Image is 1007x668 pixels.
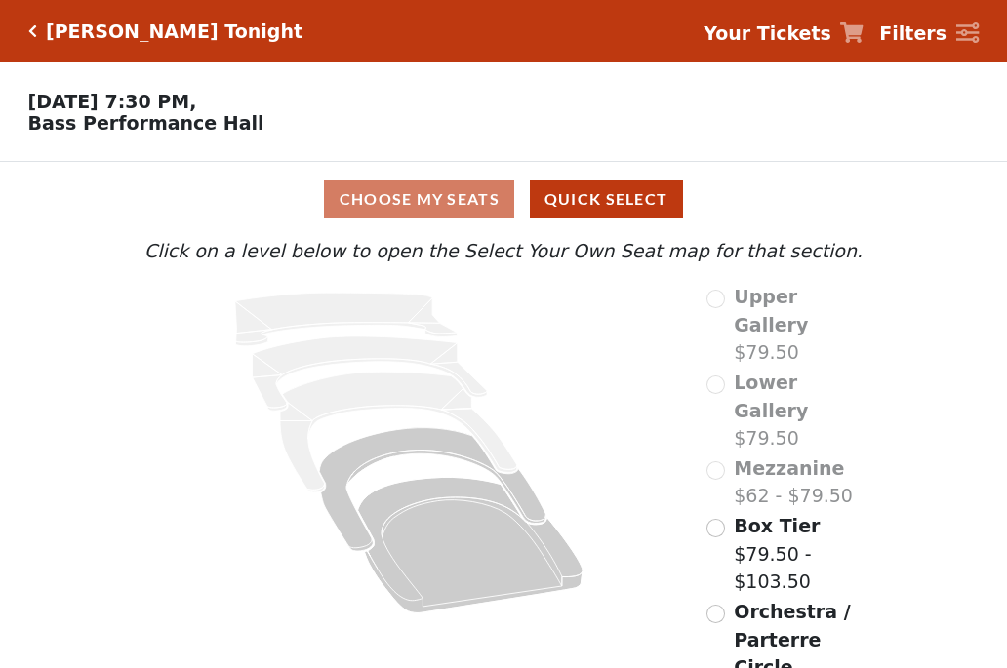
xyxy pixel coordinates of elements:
span: Box Tier [734,515,820,536]
strong: Your Tickets [704,22,831,44]
span: Lower Gallery [734,372,808,421]
path: Orchestra / Parterre Circle - Seats Available: 562 [358,478,584,613]
label: $79.50 [734,369,867,452]
button: Quick Select [530,180,683,218]
strong: Filters [879,22,947,44]
a: Click here to go back to filters [28,24,37,38]
label: $79.50 [734,283,867,367]
h5: [PERSON_NAME] Tonight [46,20,302,43]
label: $79.50 - $103.50 [734,512,867,596]
label: $62 - $79.50 [734,454,853,510]
span: Upper Gallery [734,286,808,335]
path: Lower Gallery - Seats Available: 0 [253,336,488,411]
span: Mezzanine [734,457,844,479]
a: Filters [879,20,979,48]
path: Upper Gallery - Seats Available: 0 [235,293,458,346]
a: Your Tickets [704,20,864,48]
p: Click on a level below to open the Select Your Own Seat map for that section. [140,237,867,265]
